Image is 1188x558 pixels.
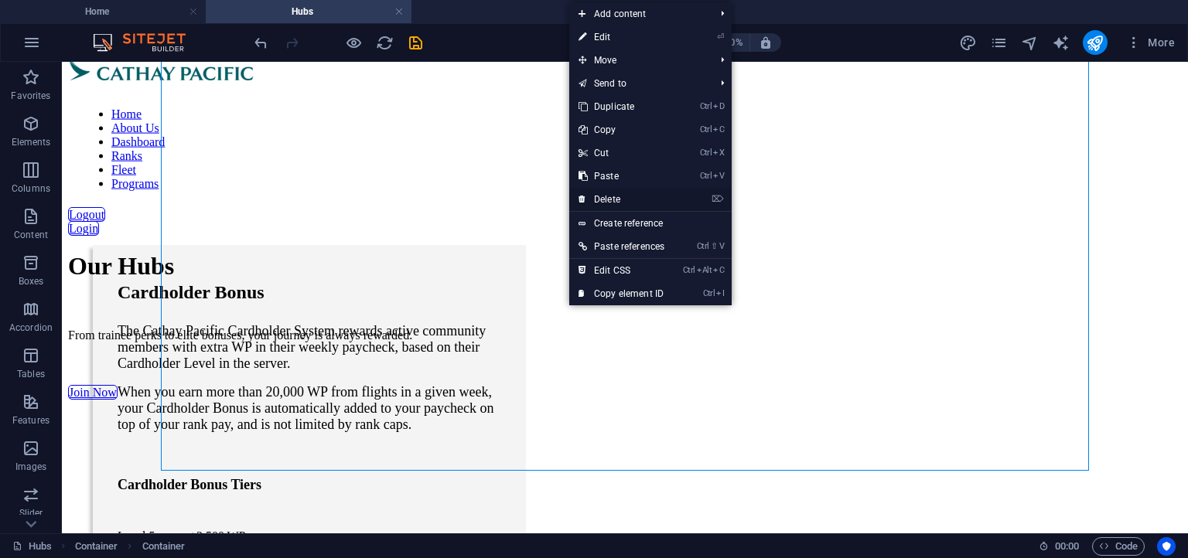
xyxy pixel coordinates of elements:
p: Elements [12,136,51,148]
i: Publish [1086,34,1104,52]
i: Ctrl [703,288,715,298]
a: CtrlDDuplicate [569,95,674,118]
h6: Session time [1039,537,1080,556]
span: 00 00 [1055,537,1079,556]
i: Ctrl [683,265,695,275]
span: Code [1099,537,1138,556]
p: Images [15,461,47,473]
i: Alt [697,265,712,275]
i: C [713,265,724,275]
p: Favorites [11,90,50,102]
span: Add content [569,2,708,26]
a: Create reference [569,212,732,235]
i: ⏎ [717,32,724,42]
span: More [1126,35,1175,50]
i: AI Writer [1052,34,1070,52]
p: Slider [19,507,43,519]
p: Boxes [19,275,44,288]
i: On resize automatically adjust zoom level to fit chosen device. [759,36,773,49]
a: ⌦Delete [569,188,674,211]
button: undo [251,33,270,52]
i: I [716,288,724,298]
i: Reload page [376,34,394,52]
p: Accordion [9,322,53,334]
a: Send to [569,72,708,95]
p: Columns [12,182,50,195]
a: CtrlCCopy [569,118,674,141]
img: Editor Logo [89,33,205,52]
button: text_generator [1052,33,1070,52]
button: Usercentrics [1157,537,1176,556]
i: ⌦ [712,194,724,204]
h4: Hubs [206,3,411,20]
i: X [713,148,724,158]
nav: breadcrumb [75,537,186,556]
button: Click here to leave preview mode and continue editing [344,33,363,52]
i: Ctrl [700,124,712,134]
i: Ctrl [700,101,712,111]
i: D [713,101,724,111]
a: CtrlAltCEdit CSS [569,259,674,282]
p: Features [12,414,49,427]
i: V [719,241,724,251]
i: Ctrl [697,241,709,251]
span: : [1066,540,1068,552]
button: design [959,33,978,52]
i: Save (Ctrl+S) [407,34,425,52]
i: Navigator [1021,34,1039,52]
i: Design (Ctrl+Alt+Y) [959,34,977,52]
span: Move [569,49,708,72]
p: Content [14,229,48,241]
a: Click to cancel selection. Double-click to open Pages [12,537,52,556]
button: More [1120,30,1181,55]
i: Ctrl [700,171,712,181]
i: C [713,124,724,134]
button: Code [1092,537,1145,556]
button: publish [1083,30,1108,55]
a: ⏎Edit [569,26,674,49]
button: pages [990,33,1009,52]
button: navigator [1021,33,1039,52]
a: CtrlICopy element ID [569,282,674,305]
p: Tables [17,368,45,380]
a: Ctrl⇧VPaste references [569,235,674,258]
span: Click to select. Double-click to edit [75,537,118,556]
i: Pages (Ctrl+Alt+S) [990,34,1008,52]
a: CtrlXCut [569,141,674,165]
span: Click to select. Double-click to edit [142,537,186,556]
button: save [406,33,425,52]
i: Ctrl [700,148,712,158]
a: CtrlVPaste [569,165,674,188]
i: V [713,171,724,181]
i: ⇧ [711,241,718,251]
button: reload [375,33,394,52]
i: Undo: Delete elements (Ctrl+Z) [252,34,270,52]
